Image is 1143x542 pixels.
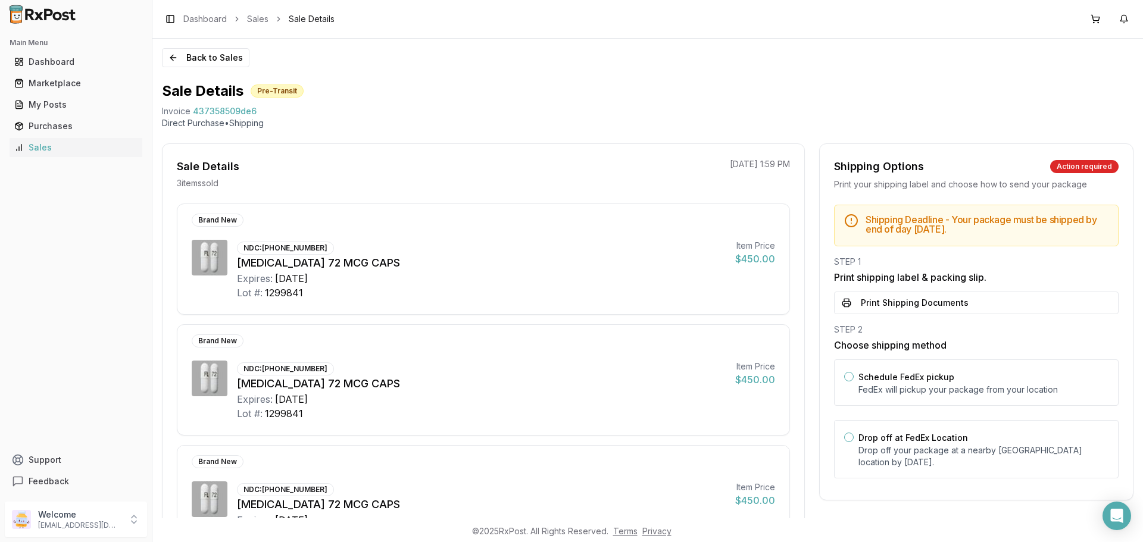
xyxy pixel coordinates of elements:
[14,120,138,132] div: Purchases
[237,286,263,300] div: Lot #:
[265,286,303,300] div: 1299841
[735,493,775,507] div: $450.00
[237,392,273,406] div: Expires:
[10,115,142,137] a: Purchases
[192,361,227,396] img: Linzess 72 MCG CAPS
[192,240,227,275] img: Linzess 72 MCG CAPS
[29,475,69,487] span: Feedback
[10,38,142,48] h2: Main Menu
[237,406,263,421] div: Lot #:
[5,95,147,114] button: My Posts
[735,372,775,387] div: $450.00
[237,362,334,375] div: NDC: [PHONE_NUMBER]
[10,73,142,94] a: Marketplace
[834,256,1119,268] div: STEP 1
[1050,160,1119,173] div: Action required
[735,252,775,266] div: $450.00
[162,117,1133,129] p: Direct Purchase • Shipping
[251,84,304,98] div: Pre-Transit
[38,509,121,521] p: Welcome
[14,99,138,111] div: My Posts
[866,215,1108,234] h5: Shipping Deadline - Your package must be shipped by end of day [DATE] .
[735,361,775,372] div: Item Price
[237,513,273,527] div: Expires:
[237,255,726,271] div: [MEDICAL_DATA] 72 MCG CAPS
[237,483,334,496] div: NDC: [PHONE_NUMBER]
[237,496,726,513] div: [MEDICAL_DATA] 72 MCG CAPS
[5,52,147,71] button: Dashboard
[192,481,227,517] img: Linzess 72 MCG CAPS
[237,242,334,255] div: NDC: [PHONE_NUMBER]
[858,444,1108,468] p: Drop off your package at a nearby [GEOGRAPHIC_DATA] location by [DATE] .
[193,105,257,117] span: 437358509de6
[735,481,775,493] div: Item Price
[10,94,142,115] a: My Posts
[14,77,138,89] div: Marketplace
[10,51,142,73] a: Dashboard
[183,13,227,25] a: Dashboard
[237,375,726,392] div: [MEDICAL_DATA] 72 MCG CAPS
[38,521,121,530] p: [EMAIL_ADDRESS][DOMAIN_NAME]
[613,526,638,536] a: Terms
[162,48,249,67] button: Back to Sales
[834,292,1119,314] button: Print Shipping Documents
[14,142,138,153] div: Sales
[858,372,954,382] label: Schedule FedEx pickup
[834,158,924,175] div: Shipping Options
[5,74,147,93] button: Marketplace
[5,138,147,157] button: Sales
[5,117,147,136] button: Purchases
[858,433,968,443] label: Drop off at FedEx Location
[1103,502,1131,530] div: Open Intercom Messenger
[237,271,273,286] div: Expires:
[10,137,142,158] a: Sales
[5,5,81,24] img: RxPost Logo
[162,105,190,117] div: Invoice
[834,270,1119,284] h3: Print shipping label & packing slip.
[834,324,1119,336] div: STEP 2
[642,526,672,536] a: Privacy
[177,177,218,189] p: 3 item s sold
[177,158,239,175] div: Sale Details
[5,449,147,471] button: Support
[183,13,335,25] nav: breadcrumb
[192,455,243,468] div: Brand New
[275,271,308,286] div: [DATE]
[735,240,775,252] div: Item Price
[192,334,243,347] div: Brand New
[275,513,308,527] div: [DATE]
[14,56,138,68] div: Dashboard
[265,406,303,421] div: 1299841
[162,82,243,101] h1: Sale Details
[275,392,308,406] div: [DATE]
[289,13,335,25] span: Sale Details
[834,178,1119,190] div: Print your shipping label and choose how to send your package
[858,384,1108,396] p: FedEx will pickup your package from your location
[192,214,243,227] div: Brand New
[5,471,147,492] button: Feedback
[730,158,790,170] p: [DATE] 1:59 PM
[834,338,1119,352] h3: Choose shipping method
[247,13,268,25] a: Sales
[12,510,31,529] img: User avatar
